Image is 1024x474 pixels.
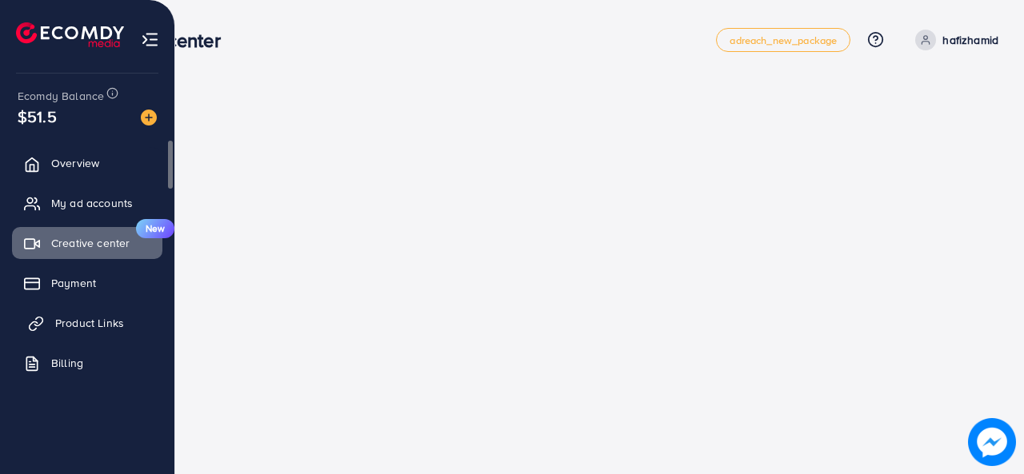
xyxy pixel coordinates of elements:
span: Product Links [55,315,124,331]
span: Billing [51,355,83,371]
span: adreach_new_package [730,35,837,46]
a: Overview [12,147,162,179]
span: Overview [51,155,99,171]
span: Creative center [51,235,130,251]
span: My ad accounts [51,195,133,211]
img: image [141,110,157,125]
span: Payment [51,275,96,291]
a: adreach_new_package [716,28,850,52]
span: Ecomdy Balance [18,88,104,104]
a: Product Links [12,307,162,339]
span: $51.5 [18,105,57,128]
a: Payment [12,267,162,299]
a: Billing [12,347,162,379]
img: menu [141,30,159,49]
span: New [136,219,174,238]
p: hafizhamid [942,30,998,50]
a: My ad accounts [12,187,162,219]
a: hafizhamid [909,30,998,50]
a: Creative centerNew [12,227,162,259]
img: logo [16,22,124,47]
img: image [968,418,1016,466]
